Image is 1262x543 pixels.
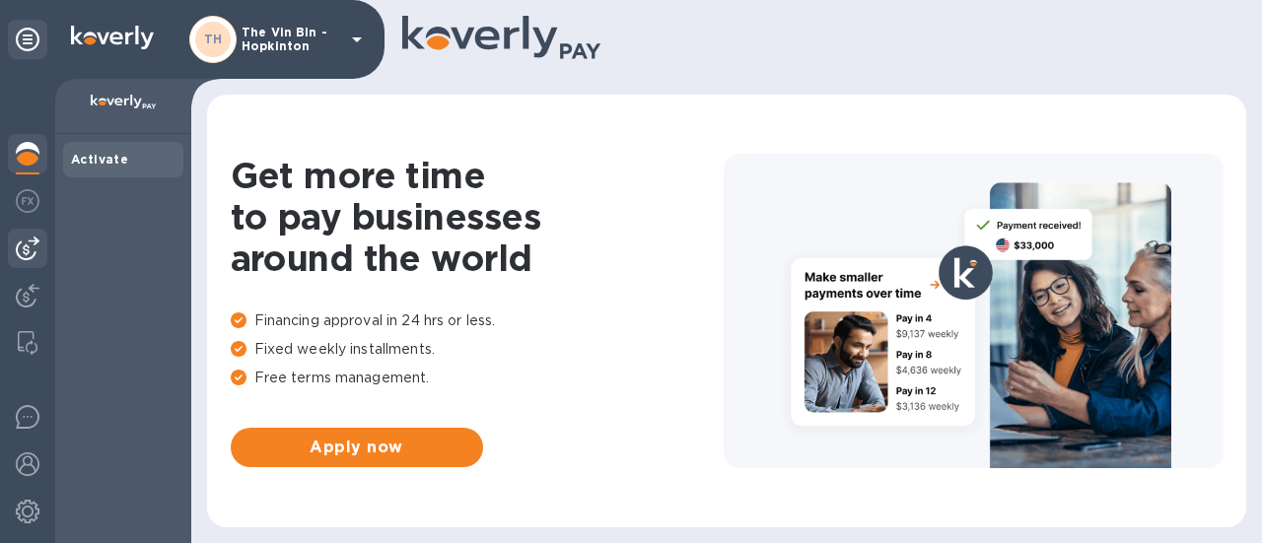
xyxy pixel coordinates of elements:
img: Logo [71,26,154,49]
div: Unpin categories [8,20,47,59]
p: Financing approval in 24 hrs or less. [231,310,724,331]
p: Fixed weekly installments. [231,339,724,360]
p: Free terms management. [231,368,724,388]
img: Foreign exchange [16,189,39,213]
span: Apply now [246,436,467,459]
button: Apply now [231,428,483,467]
h1: Get more time to pay businesses around the world [231,155,724,279]
p: The Vin Bin - Hopkinton [242,26,340,53]
b: TH [204,32,223,46]
b: Activate [71,152,128,167]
